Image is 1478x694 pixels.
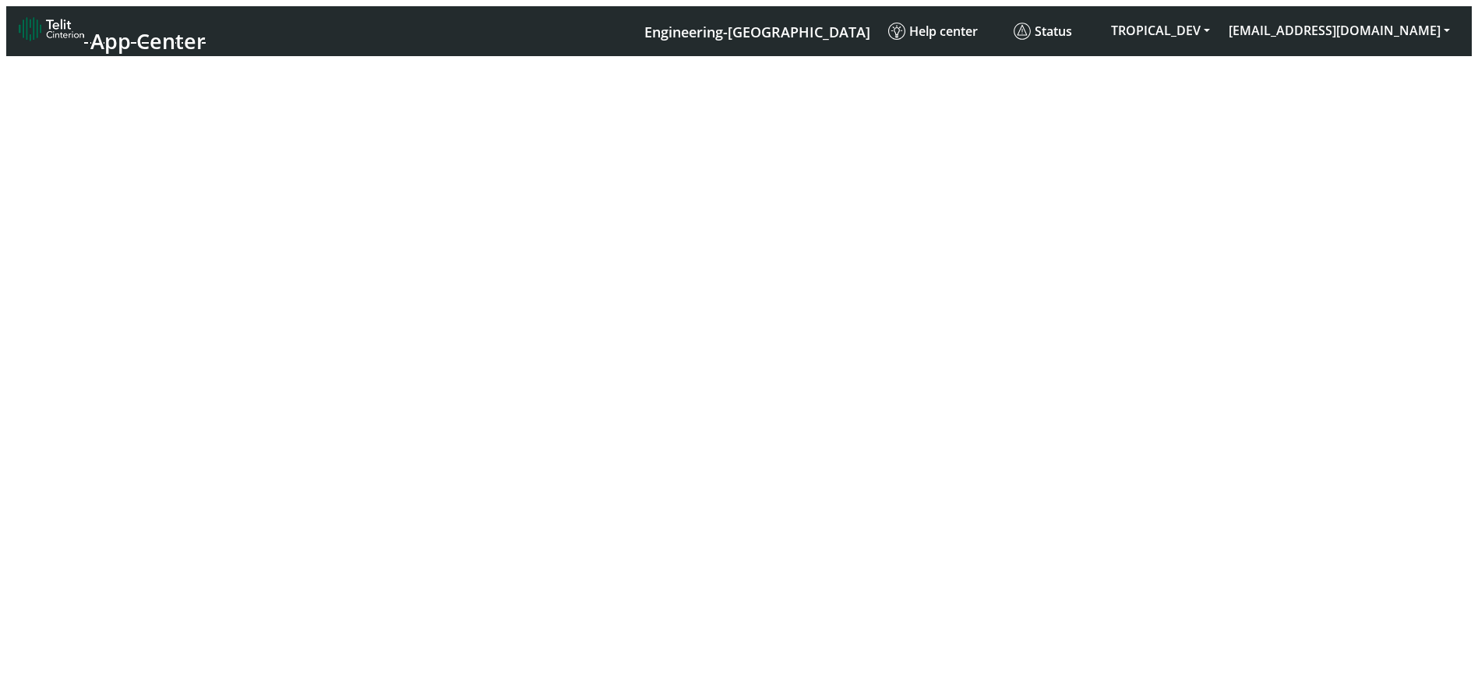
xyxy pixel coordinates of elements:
span: App Center [90,27,206,55]
img: knowledge.svg [888,23,905,40]
span: Engineering-[GEOGRAPHIC_DATA] [644,23,870,41]
img: logo-telit-cinterion-gw-new.png [19,16,84,41]
a: Your current platform instance [644,16,870,45]
span: Status [1014,23,1072,40]
img: status.svg [1014,23,1031,40]
a: Help center [882,16,1007,46]
button: TROPICAL_DEV [1102,16,1219,44]
span: Help center [888,23,978,40]
a: Status [1007,16,1102,46]
a: App Center [19,12,203,50]
button: [EMAIL_ADDRESS][DOMAIN_NAME] [1219,16,1459,44]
